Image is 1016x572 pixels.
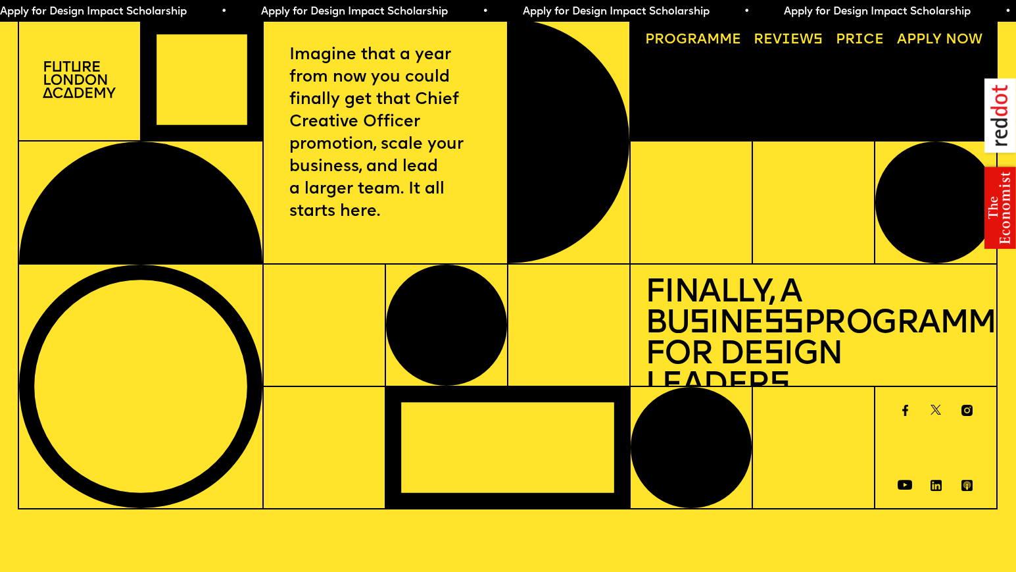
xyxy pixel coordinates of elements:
[897,33,907,47] span: A
[763,308,804,340] span: ss
[697,33,707,47] span: a
[747,26,830,55] a: Reviews
[890,26,989,55] a: Apply now
[744,7,750,17] span: •
[763,339,784,371] span: s
[645,278,982,402] h1: Finally, a Bu ine Programme for De ign Leader
[289,44,482,223] p: Imagine that a year from now you could finally get that Chief Creative Officer promotion, scale y...
[221,7,227,17] span: •
[829,26,890,55] a: Price
[638,26,748,55] a: Programme
[482,7,488,17] span: •
[769,370,790,402] span: s
[689,308,710,340] span: s
[1005,7,1011,17] span: •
